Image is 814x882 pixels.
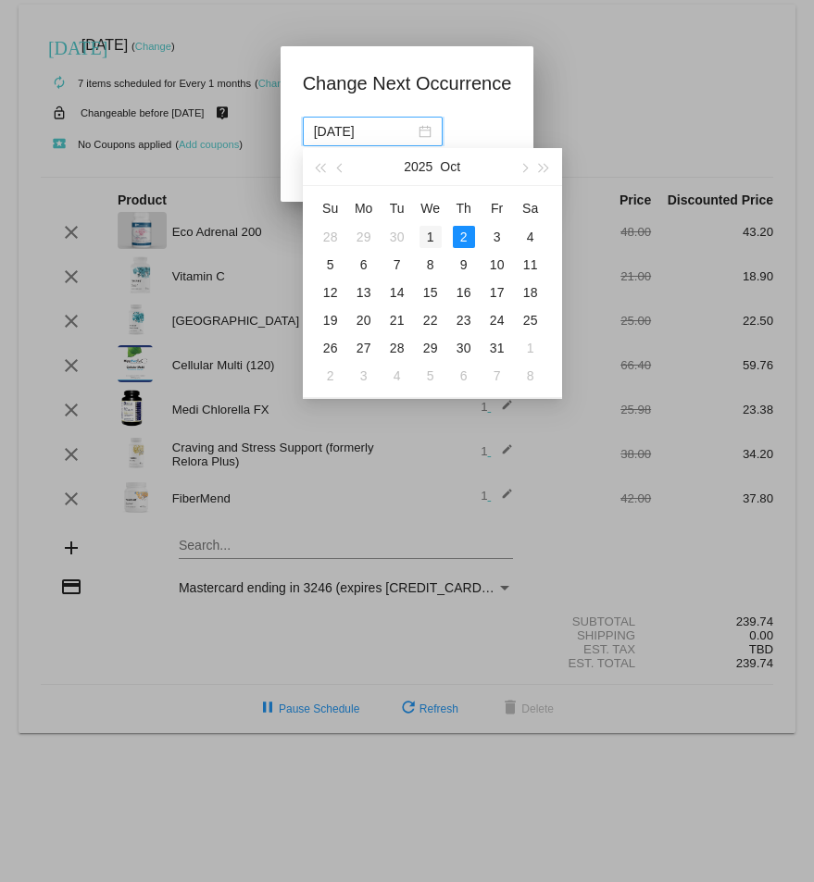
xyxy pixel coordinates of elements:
[381,306,414,334] td: 10/21/2025
[414,279,447,306] td: 10/15/2025
[319,365,342,387] div: 2
[447,306,481,334] td: 10/23/2025
[386,309,408,331] div: 21
[453,281,475,304] div: 16
[414,334,447,362] td: 10/29/2025
[353,226,375,248] div: 29
[347,362,381,390] td: 11/3/2025
[381,251,414,279] td: 10/7/2025
[353,337,375,359] div: 27
[314,193,347,223] th: Sun
[314,334,347,362] td: 10/26/2025
[353,254,375,276] div: 6
[514,279,547,306] td: 10/18/2025
[533,148,554,185] button: Next year (Control + right)
[520,281,542,304] div: 18
[513,148,533,185] button: Next month (PageDown)
[319,254,342,276] div: 5
[381,362,414,390] td: 11/4/2025
[453,309,475,331] div: 23
[381,193,414,223] th: Tue
[420,281,442,304] div: 15
[486,254,508,276] div: 10
[481,251,514,279] td: 10/10/2025
[453,365,475,387] div: 6
[447,279,481,306] td: 10/16/2025
[486,226,508,248] div: 3
[453,337,475,359] div: 30
[520,365,542,387] div: 8
[447,362,481,390] td: 11/6/2025
[514,251,547,279] td: 10/11/2025
[386,365,408,387] div: 4
[386,254,408,276] div: 7
[347,334,381,362] td: 10/27/2025
[319,281,342,304] div: 12
[314,223,347,251] td: 9/28/2025
[447,193,481,223] th: Thu
[331,148,351,185] button: Previous month (PageUp)
[347,306,381,334] td: 10/20/2025
[414,223,447,251] td: 10/1/2025
[447,334,481,362] td: 10/30/2025
[453,226,475,248] div: 2
[319,309,342,331] div: 19
[520,309,542,331] div: 25
[404,148,432,185] button: 2025
[310,148,331,185] button: Last year (Control + left)
[514,334,547,362] td: 11/1/2025
[486,281,508,304] div: 17
[420,365,442,387] div: 5
[420,226,442,248] div: 1
[486,337,508,359] div: 31
[520,226,542,248] div: 4
[414,193,447,223] th: Wed
[319,337,342,359] div: 26
[353,281,375,304] div: 13
[486,309,508,331] div: 24
[347,193,381,223] th: Mon
[453,254,475,276] div: 9
[514,223,547,251] td: 10/4/2025
[447,251,481,279] td: 10/9/2025
[481,334,514,362] td: 10/31/2025
[353,309,375,331] div: 20
[347,279,381,306] td: 10/13/2025
[314,306,347,334] td: 10/19/2025
[381,279,414,306] td: 10/14/2025
[440,148,460,185] button: Oct
[520,254,542,276] div: 11
[303,68,512,98] h1: Change Next Occurrence
[314,279,347,306] td: 10/12/2025
[347,251,381,279] td: 10/6/2025
[481,306,514,334] td: 10/24/2025
[514,193,547,223] th: Sat
[420,309,442,331] div: 22
[314,251,347,279] td: 10/5/2025
[481,362,514,390] td: 11/7/2025
[414,251,447,279] td: 10/8/2025
[447,223,481,251] td: 10/2/2025
[481,223,514,251] td: 10/3/2025
[314,362,347,390] td: 11/2/2025
[314,121,415,142] input: Select date
[381,334,414,362] td: 10/28/2025
[386,226,408,248] div: 30
[386,281,408,304] div: 14
[420,337,442,359] div: 29
[353,365,375,387] div: 3
[347,223,381,251] td: 9/29/2025
[514,362,547,390] td: 11/8/2025
[420,254,442,276] div: 8
[520,337,542,359] div: 1
[514,306,547,334] td: 10/25/2025
[381,223,414,251] td: 9/30/2025
[481,279,514,306] td: 10/17/2025
[414,362,447,390] td: 11/5/2025
[414,306,447,334] td: 10/22/2025
[481,193,514,223] th: Fri
[319,226,342,248] div: 28
[386,337,408,359] div: 28
[486,365,508,387] div: 7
